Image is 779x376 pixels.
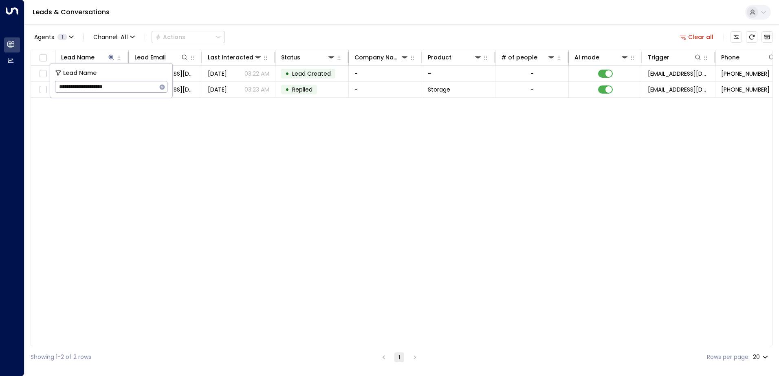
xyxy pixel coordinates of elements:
[574,52,599,62] div: AI mode
[208,85,227,94] span: Aug 16, 2025
[121,34,128,40] span: All
[285,67,289,81] div: •
[648,52,669,62] div: Trigger
[155,33,185,41] div: Actions
[61,52,95,62] div: Lead Name
[152,31,225,43] button: Actions
[676,31,717,43] button: Clear all
[648,85,709,94] span: leads@space-station.co.uk
[38,53,48,63] span: Toggle select all
[707,353,750,361] label: Rows per page:
[428,52,451,62] div: Product
[721,70,770,78] span: +442134770148
[648,70,709,78] span: leads@space-station.co.uk
[152,31,225,43] div: Button group with a nested menu
[292,70,331,78] span: Lead Created
[134,52,189,62] div: Lead Email
[208,70,227,78] span: Aug 16, 2025
[134,52,166,62] div: Lead Email
[33,7,110,17] a: Leads & Conversations
[753,351,770,363] div: 20
[354,52,401,62] div: Company Name
[501,52,555,62] div: # of people
[721,52,739,62] div: Phone
[281,52,335,62] div: Status
[349,66,422,81] td: -
[208,52,262,62] div: Last Interacted
[31,31,77,43] button: Agents1
[721,52,776,62] div: Phone
[378,352,420,362] nav: pagination navigation
[746,31,757,43] span: Refresh
[38,69,48,79] span: Toggle select row
[428,85,450,94] span: Storage
[90,31,138,43] span: Channel:
[90,31,138,43] button: Channel:All
[208,52,253,62] div: Last Interacted
[648,52,702,62] div: Trigger
[394,352,404,362] button: page 1
[731,31,742,43] button: Customize
[530,85,534,94] div: -
[244,85,269,94] p: 03:23 AM
[31,353,91,361] div: Showing 1-2 of 2 rows
[501,52,537,62] div: # of people
[574,52,629,62] div: AI mode
[244,70,269,78] p: 03:22 AM
[349,82,422,97] td: -
[354,52,409,62] div: Company Name
[34,34,54,40] span: Agents
[61,52,115,62] div: Lead Name
[38,85,48,95] span: Toggle select row
[281,52,300,62] div: Status
[422,66,495,81] td: -
[721,85,770,94] span: +442134770148
[428,52,482,62] div: Product
[57,34,67,40] span: 1
[292,85,312,94] span: Replied
[530,70,534,78] div: -
[285,83,289,96] div: •
[63,68,97,78] span: Lead Name
[761,31,773,43] button: Archived Leads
